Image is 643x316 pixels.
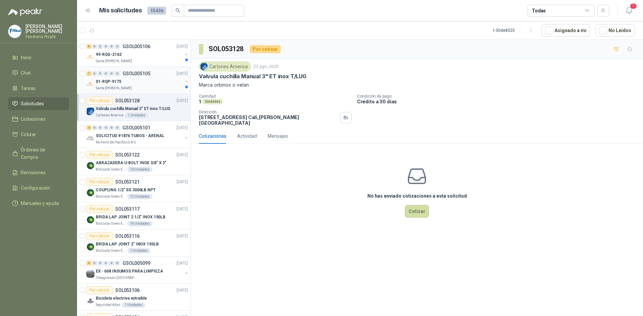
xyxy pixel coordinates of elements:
span: Chat [21,69,31,77]
p: Dirección [199,110,338,114]
div: 0 [92,125,97,130]
p: 22 ago, 2025 [254,64,279,70]
p: 99-RQG-2162 [96,51,122,58]
a: Configuración [8,182,69,194]
div: 0 [109,71,114,76]
div: 0 [92,261,97,266]
a: Por cotizarSOL053128[DATE] Company LogoValvula cuchilla Manual 3" ET inox T/LUGCartones America1 ... [77,94,191,121]
a: Inicio [8,51,69,64]
span: search [175,8,180,13]
img: Company Logo [86,216,94,224]
div: 0 [115,261,120,266]
p: SOL053106 [115,288,140,293]
img: Company Logo [86,134,94,142]
p: [PERSON_NAME] [PERSON_NAME] [25,24,69,33]
p: GSOL005105 [123,71,150,76]
div: 0 [103,125,109,130]
a: Chat [8,67,69,79]
img: Company Logo [86,270,94,278]
div: Por cotizar [86,286,113,294]
img: Company Logo [8,25,21,38]
p: BioCosta Green Energy S.A.S [96,167,126,172]
a: Por cotizarSOL053116[DATE] Company LogoBRIDA LAP JOINT 2" INOX 150LBBioCosta Green Energy S.A.S1 ... [77,229,191,256]
p: SOLICITUD #1876 TUBOS - ARENAL [96,133,164,139]
span: Licitaciones [21,115,46,123]
p: Valvula cuchilla Manual 3" ET inox T/LUG [199,73,306,80]
p: SOL053116 [115,234,140,238]
button: 1 [623,5,635,17]
a: Solicitudes [8,97,69,110]
div: 1 Unidades [122,302,145,308]
div: Por cotizar [250,45,281,53]
button: No Leídos [595,24,635,37]
p: Cartones America [96,113,124,118]
div: 6 [86,44,91,49]
img: Company Logo [86,80,94,88]
h3: SOL053128 [209,44,244,54]
div: Por cotizar [86,151,113,159]
span: Tareas [21,85,35,92]
div: 0 [98,261,103,266]
div: Cartones America [199,62,251,72]
div: 0 [109,44,114,49]
div: 0 [98,44,103,49]
div: 0 [109,261,114,266]
p: [DATE] [176,179,188,185]
p: GSOL005106 [123,44,150,49]
div: 3 [86,261,91,266]
a: Cotizar [8,128,69,141]
p: [DATE] [176,260,188,267]
div: 1 Unidades [125,113,148,118]
a: Por cotizarSOL053117[DATE] Company LogoBRIDA LAP JOINT 2 1/2" INOX 150LBBioCosta Green Energy S.A... [77,202,191,229]
div: 0 [115,71,120,76]
div: Todas [532,7,546,14]
p: 01-RQP-9175 [96,79,121,85]
span: Órdenes de Compra [21,146,63,161]
span: Inicio [21,54,31,61]
p: Condición de pago [357,94,640,99]
img: Company Logo [86,107,94,115]
p: ABRAZADERA U-BOLT INOX 3/8" X 3" [96,160,166,166]
a: Licitaciones [8,113,69,125]
div: 0 [92,71,97,76]
img: Logo peakr [8,8,42,16]
p: BRIDA LAP JOINT 2" INOX 150LB [96,241,159,247]
button: Asignado a mi [542,24,590,37]
p: Cantidad [199,94,352,99]
div: 0 [109,125,114,130]
p: SOL053122 [115,152,140,157]
img: Company Logo [86,162,94,170]
a: Por cotizarSOL053106[DATE] Company LogoBicicleta electriva extraibleSeguridad Atlas1 Unidades [77,284,191,311]
p: Santa [PERSON_NAME] [96,59,132,64]
p: [DATE] [176,287,188,294]
div: 0 [92,44,97,49]
div: Actividad [237,132,257,140]
p: Rio Fertil del Pacífico S.A.S. [96,140,137,145]
button: Cotizar [405,205,429,218]
p: Oleaginosas [GEOGRAPHIC_DATA][PERSON_NAME] [96,275,138,281]
span: Manuales y ayuda [21,200,59,207]
a: 2 0 0 0 0 0 GSOL005101[DATE] Company LogoSOLICITUD #1876 TUBOS - ARENALRio Fertil del Pacífico S.... [86,124,189,145]
span: Solicitudes [21,100,44,107]
div: 14 Unidades [127,221,152,226]
a: 6 0 0 0 0 0 GSOL005106[DATE] Company Logo99-RQG-2162Santa [PERSON_NAME] [86,42,189,64]
div: 0 [98,125,103,130]
a: Órdenes de Compra [8,143,69,164]
div: 10 Unidades [127,167,152,172]
span: Cotizar [21,131,36,138]
h3: No has enviado cotizaciones a esta solicitud [367,192,467,200]
a: Por cotizarSOL053121[DATE] Company LogoCOUPLING 1/2" SS 3000LB NPTBioCosta Green Energy S.A.S12 U... [77,175,191,202]
img: Company Logo [86,189,94,197]
p: 1 [199,99,201,104]
div: 2 [86,125,91,130]
a: 3 0 0 0 0 0 GSOL005099[DATE] Company LogoEX - 608 INSUMOS PARA LIMPIEZAOleaginosas [GEOGRAPHIC_DA... [86,259,189,281]
p: GSOL005101 [123,125,150,130]
span: 15436 [147,7,166,15]
div: 0 [103,261,109,266]
div: 1 Unidades [127,248,150,253]
span: 1 [630,3,637,9]
img: Company Logo [86,53,94,61]
p: Ferreteria Fivalle [25,35,69,39]
p: [DATE] [176,43,188,50]
p: Seguridad Atlas [96,302,121,308]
